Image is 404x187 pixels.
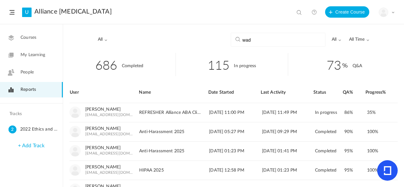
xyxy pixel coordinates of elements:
a: [PERSON_NAME] [85,126,121,131]
cite: In progress [234,64,256,68]
span: 686 [95,56,117,73]
span: Reports [21,86,36,93]
span: Courses [21,34,36,41]
div: Completed [315,142,344,161]
div: User [70,82,138,103]
div: 95% [344,142,366,161]
a: [PERSON_NAME] [85,145,121,151]
div: Name [139,82,207,103]
div: [DATE] 09:29 PM [262,122,314,141]
cite: 2 [9,126,16,134]
span: All Time [349,37,369,42]
div: [DATE] 01:23 PM [209,142,261,161]
div: [DATE] 11:49 PM [262,103,314,122]
div: QA% [343,82,365,103]
div: Progress% [365,82,397,103]
div: Completed [315,161,344,180]
a: U [22,8,32,17]
span: [EMAIL_ADDRESS][DOMAIN_NAME] [85,151,133,155]
a: [PERSON_NAME] [85,107,121,112]
cite: Completed [122,64,144,68]
button: Create Course [325,6,369,18]
div: 86% [344,103,366,122]
div: [DATE] 11:00 PM [209,103,261,122]
div: [DATE] 12:58 PM [209,161,261,180]
img: user-image.png [69,164,81,176]
div: 100% [367,165,392,176]
span: Anti-Harassment 2025 [139,149,184,154]
span: [EMAIL_ADDRESS][DOMAIN_NAME] [85,113,133,117]
div: [DATE] 01:23 PM [262,161,314,180]
div: In progress [315,103,344,122]
span: [EMAIL_ADDRESS][DOMAIN_NAME] [85,132,133,136]
img: user-image.png [69,107,81,118]
cite: Q&A [353,64,362,68]
div: [DATE] 05:27 PM [209,122,261,141]
span: all [332,37,341,42]
span: 115 [208,56,230,73]
div: 90% [344,122,366,141]
span: [EMAIL_ADDRESS][DOMAIN_NAME] [85,170,133,175]
div: 100% [367,145,392,157]
span: People [21,69,34,76]
a: [PERSON_NAME] [85,165,121,170]
img: user-image.png [69,145,81,156]
img: user-image.png [379,8,388,17]
span: REFRESHER Alliance ABA Clinical [139,110,203,115]
div: [DATE] 01:41 PM [262,142,314,161]
span: Anti-Harassment 2025 [139,129,184,135]
div: Date Started [208,82,260,103]
div: 35% [367,107,392,118]
h4: Tracks [9,111,52,117]
div: 100% [367,126,392,137]
span: 73 [327,56,348,73]
a: Alliance [MEDICAL_DATA] [34,8,112,15]
a: + Add Track [18,143,45,148]
div: Status [313,82,342,103]
span: HIPAA 2025 [139,168,164,173]
span: All [98,37,107,42]
span: My Learning [21,52,45,58]
div: 95% [344,161,366,180]
div: Completed [315,122,344,141]
span: 2022 Ethics and Mandatory Reporting [20,126,60,133]
div: Last Activity [261,82,312,103]
input: Search here... [242,38,321,43]
img: user-image.png [69,126,81,137]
